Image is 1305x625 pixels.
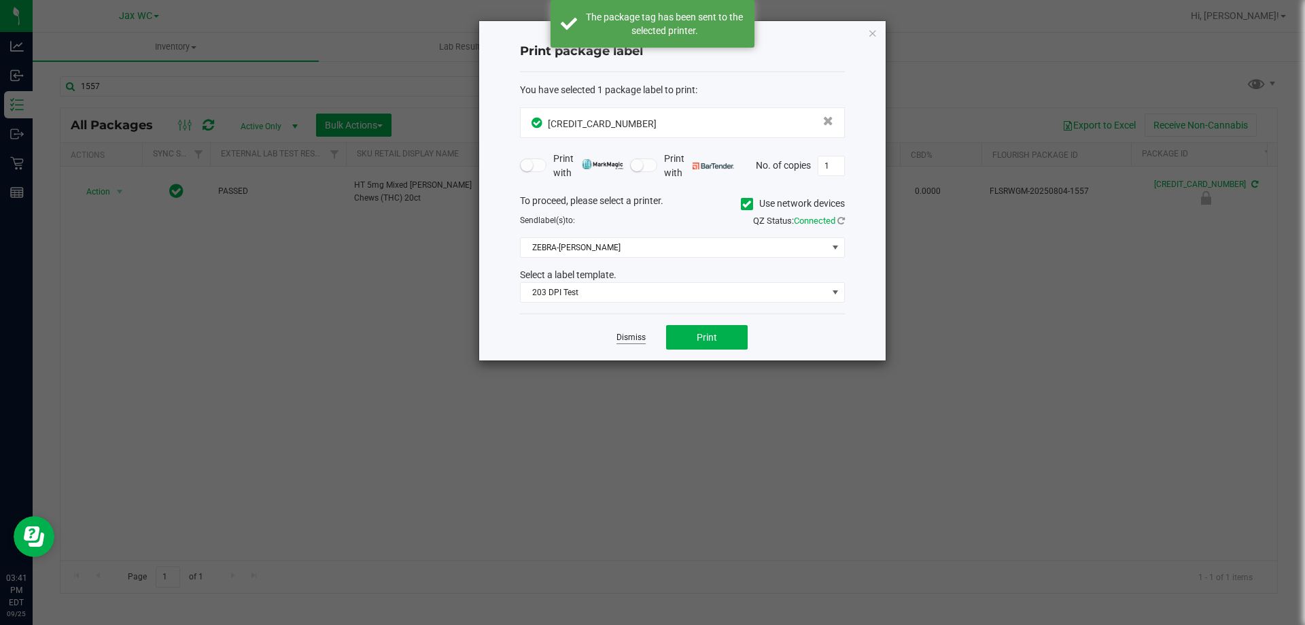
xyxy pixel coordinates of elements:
span: Print [697,332,717,343]
span: [CREDIT_CARD_NUMBER] [548,118,657,129]
span: Print with [664,152,734,180]
span: In Sync [532,116,544,130]
span: No. of copies [756,159,811,170]
span: Print with [553,152,623,180]
span: You have selected 1 package label to print [520,84,695,95]
a: Dismiss [616,332,646,343]
h4: Print package label [520,43,845,61]
div: : [520,83,845,97]
span: label(s) [538,216,565,225]
img: mark_magic_cybra.png [582,159,623,169]
iframe: Resource center [14,516,54,557]
button: Print [666,325,748,350]
span: Connected [794,216,835,226]
span: ZEBRA-[PERSON_NAME] [521,238,827,257]
img: bartender.png [693,163,734,169]
span: 203 DPI Test [521,283,827,302]
div: To proceed, please select a printer. [510,194,855,214]
span: QZ Status: [753,216,845,226]
label: Use network devices [741,197,845,211]
div: The package tag has been sent to the selected printer. [585,10,744,37]
span: Send to: [520,216,575,225]
div: Select a label template. [510,268,855,282]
